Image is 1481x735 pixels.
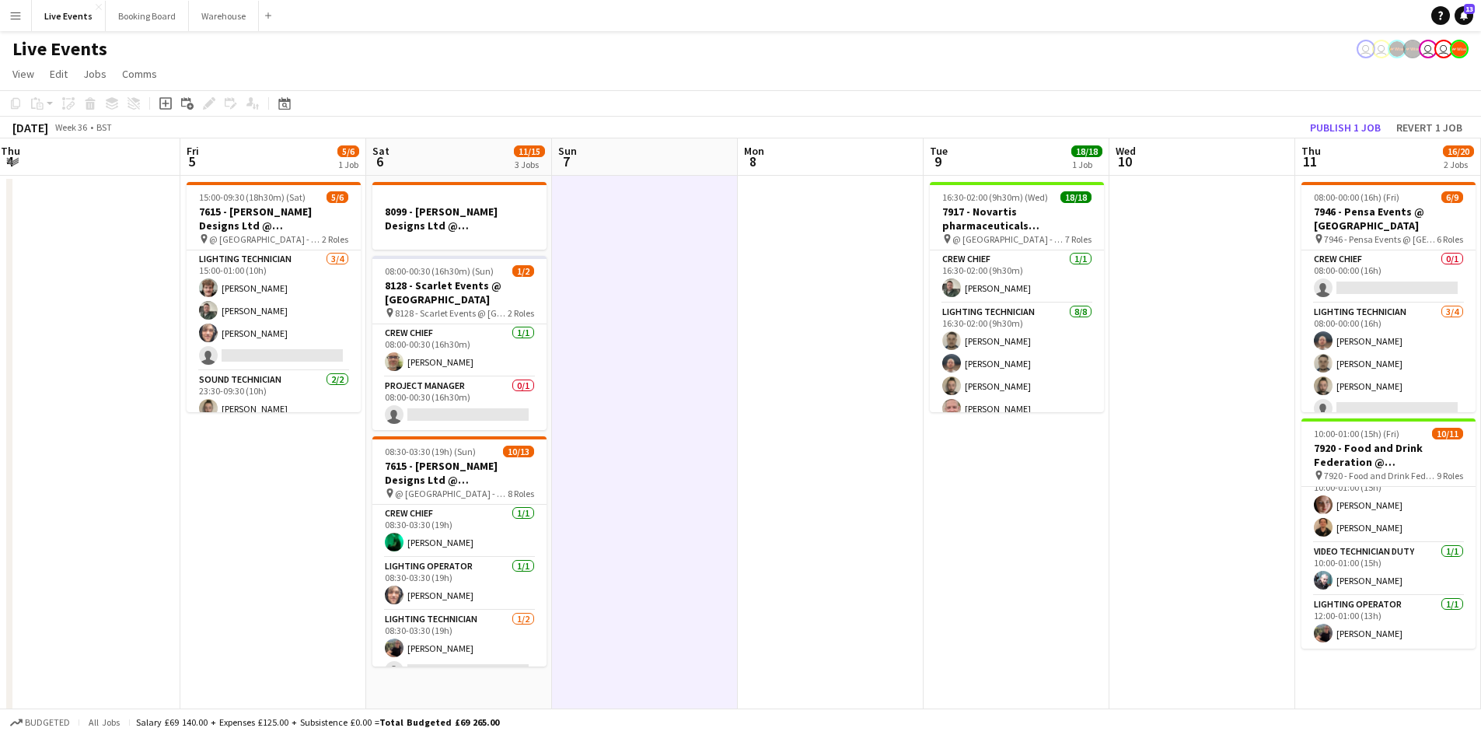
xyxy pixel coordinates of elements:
[189,1,259,31] button: Warehouse
[556,152,577,170] span: 7
[1301,144,1321,158] span: Thu
[209,233,322,245] span: @ [GEOGRAPHIC_DATA] - 7615
[558,144,577,158] span: Sun
[338,159,358,170] div: 1 Job
[1060,191,1092,203] span: 18/18
[32,1,106,31] button: Live Events
[508,488,534,499] span: 8 Roles
[1450,40,1469,58] app-user-avatar: Alex Gill
[337,145,359,157] span: 5/6
[1372,40,1391,58] app-user-avatar: Eden Hopkins
[930,182,1104,412] div: 16:30-02:00 (9h30m) (Wed)18/187917 - Novartis pharmaceuticals Corporation @ [GEOGRAPHIC_DATA] @ [...
[51,121,90,133] span: Week 36
[8,714,72,731] button: Budgeted
[136,716,499,728] div: Salary £69 140.00 + Expenses £125.00 + Subsistence £0.00 =
[327,191,348,203] span: 5/6
[1324,470,1437,481] span: 7920 - Food and Drink Federation @ [GEOGRAPHIC_DATA]
[395,488,508,499] span: @ [GEOGRAPHIC_DATA] - 7615
[1116,144,1136,158] span: Wed
[372,256,547,430] app-job-card: 08:00-00:30 (16h30m) (Sun)1/28128 - Scarlet Events @ [GEOGRAPHIC_DATA] 8128 - Scarlet Events @ [G...
[952,233,1065,245] span: @ [GEOGRAPHIC_DATA] - 7917
[385,446,476,457] span: 08:30-03:30 (19h) (Sun)
[385,265,494,277] span: 08:00-00:30 (16h30m) (Sun)
[12,37,107,61] h1: Live Events
[187,250,361,371] app-card-role: Lighting Technician3/415:00-01:00 (10h)[PERSON_NAME][PERSON_NAME][PERSON_NAME]
[187,144,199,158] span: Fri
[1314,191,1399,203] span: 08:00-00:00 (16h) (Fri)
[1113,152,1136,170] span: 10
[372,182,547,250] app-job-card: 8099 - [PERSON_NAME] Designs Ltd @ [GEOGRAPHIC_DATA]
[1301,543,1476,596] app-card-role: Video Technician Duty1/110:00-01:00 (15h)[PERSON_NAME]
[1437,470,1463,481] span: 9 Roles
[515,159,544,170] div: 3 Jobs
[1441,191,1463,203] span: 6/9
[122,67,157,81] span: Comms
[187,371,361,446] app-card-role: Sound Technician2/223:30-09:30 (10h)[PERSON_NAME]
[1301,303,1476,424] app-card-role: Lighting Technician3/408:00-00:00 (16h)[PERSON_NAME][PERSON_NAME][PERSON_NAME]
[86,716,123,728] span: All jobs
[199,191,306,203] span: 15:00-09:30 (18h30m) (Sat)
[744,144,764,158] span: Mon
[1304,117,1387,138] button: Publish 1 job
[1072,159,1102,170] div: 1 Job
[927,152,948,170] span: 9
[370,152,389,170] span: 6
[742,152,764,170] span: 8
[50,67,68,81] span: Edit
[372,278,547,306] h3: 8128 - Scarlet Events @ [GEOGRAPHIC_DATA]
[1357,40,1375,58] app-user-avatar: Andrew Gorman
[379,716,499,728] span: Total Budgeted £69 265.00
[1301,596,1476,649] app-card-role: Lighting Operator1/112:00-01:00 (13h)[PERSON_NAME]
[6,64,40,84] a: View
[1301,418,1476,649] app-job-card: 10:00-01:00 (15h) (Fri)10/117920 - Food and Drink Federation @ [GEOGRAPHIC_DATA] 7920 - Food and ...
[1419,40,1437,58] app-user-avatar: Technical Department
[372,611,547,686] app-card-role: Lighting Technician1/208:30-03:30 (19h)[PERSON_NAME]
[1443,145,1474,157] span: 16/20
[372,459,547,487] h3: 7615 - [PERSON_NAME] Designs Ltd @ [GEOGRAPHIC_DATA]
[1437,233,1463,245] span: 6 Roles
[508,307,534,319] span: 2 Roles
[372,377,547,430] app-card-role: Project Manager0/108:00-00:30 (16h30m)
[1,144,20,158] span: Thu
[1388,40,1406,58] app-user-avatar: Production Managers
[1432,428,1463,439] span: 10/11
[25,717,70,728] span: Budgeted
[1301,441,1476,469] h3: 7920 - Food and Drink Federation @ [GEOGRAPHIC_DATA]
[503,446,534,457] span: 10/13
[1455,6,1473,25] a: 13
[930,250,1104,303] app-card-role: Crew Chief1/116:30-02:00 (9h30m)[PERSON_NAME]
[512,265,534,277] span: 1/2
[187,182,361,412] app-job-card: 15:00-09:30 (18h30m) (Sat)5/67615 - [PERSON_NAME] Designs Ltd @ [GEOGRAPHIC_DATA] @ [GEOGRAPHIC_D...
[1403,40,1422,58] app-user-avatar: Production Managers
[1301,250,1476,303] app-card-role: Crew Chief0/108:00-00:00 (16h)
[372,558,547,611] app-card-role: Lighting Operator1/108:30-03:30 (19h)[PERSON_NAME]
[395,307,508,319] span: 8128 - Scarlet Events @ [GEOGRAPHIC_DATA]
[96,121,112,133] div: BST
[1301,467,1476,543] app-card-role: Video Technician2/210:00-01:00 (15h)[PERSON_NAME][PERSON_NAME]
[322,233,348,245] span: 2 Roles
[106,1,189,31] button: Booking Board
[1301,182,1476,412] app-job-card: 08:00-00:00 (16h) (Fri)6/97946 - Pensa Events @ [GEOGRAPHIC_DATA] 7946 - Pensa Events @ [GEOGRAPH...
[1444,159,1473,170] div: 2 Jobs
[77,64,113,84] a: Jobs
[1301,205,1476,233] h3: 7946 - Pensa Events @ [GEOGRAPHIC_DATA]
[372,436,547,667] app-job-card: 08:30-03:30 (19h) (Sun)10/137615 - [PERSON_NAME] Designs Ltd @ [GEOGRAPHIC_DATA] @ [GEOGRAPHIC_DA...
[1390,117,1469,138] button: Revert 1 job
[44,64,74,84] a: Edit
[1299,152,1321,170] span: 11
[372,505,547,558] app-card-role: Crew Chief1/108:30-03:30 (19h)[PERSON_NAME]
[1464,4,1475,14] span: 13
[930,205,1104,233] h3: 7917 - Novartis pharmaceuticals Corporation @ [GEOGRAPHIC_DATA]
[930,144,948,158] span: Tue
[1324,233,1437,245] span: 7946 - Pensa Events @ [GEOGRAPHIC_DATA]
[12,67,34,81] span: View
[83,67,107,81] span: Jobs
[1071,145,1102,157] span: 18/18
[184,152,199,170] span: 5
